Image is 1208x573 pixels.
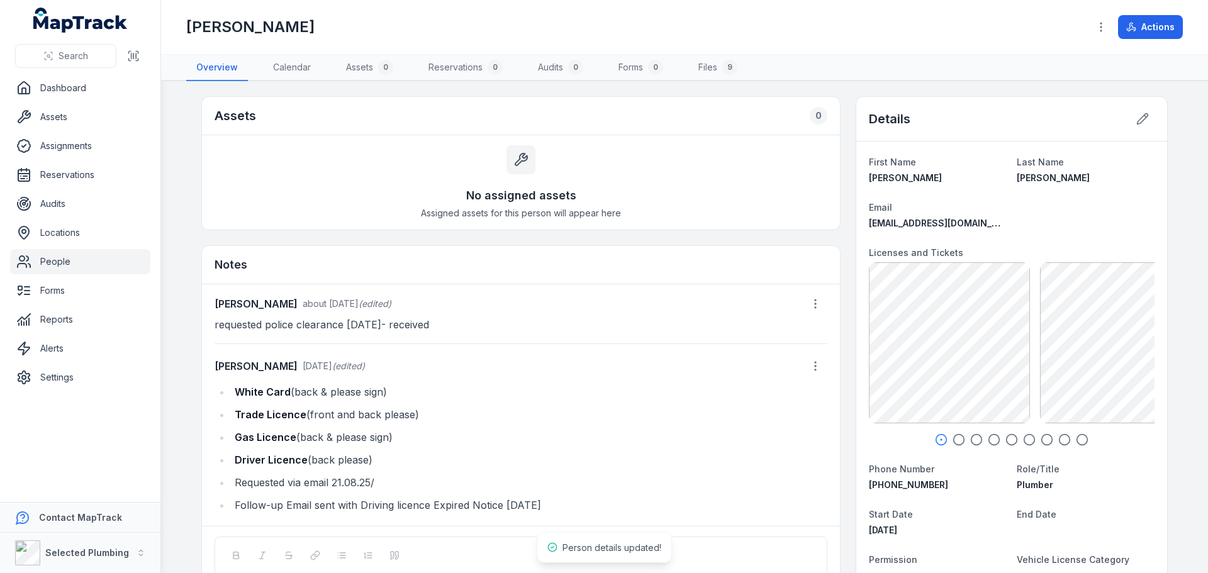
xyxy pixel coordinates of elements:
li: Follow-up Email sent with Driving licence Expired Notice [DATE] [231,496,827,514]
time: 8/28/2023, 12:00:00 AM [869,525,897,535]
span: Vehicle License Category [1017,554,1129,565]
a: Assets [10,104,150,130]
a: Alerts [10,336,150,361]
a: MapTrack [33,8,128,33]
span: Email [869,202,892,213]
div: 0 [378,60,393,75]
div: 0 [810,107,827,125]
span: Role/Title [1017,464,1060,474]
strong: Contact MapTrack [39,512,122,523]
li: (back & please sign) [231,428,827,446]
strong: Driver Licence [235,453,308,466]
strong: Gas Licence [235,431,296,443]
a: Reservations0 [418,55,513,81]
span: Phone Number [869,464,934,474]
h1: [PERSON_NAME] [186,17,315,37]
span: [DATE] [303,360,332,371]
span: [PERSON_NAME] [869,172,942,183]
span: Assigned assets for this person will appear here [421,207,621,220]
span: [PHONE_NUMBER] [869,479,948,490]
span: [EMAIL_ADDRESS][DOMAIN_NAME] [869,218,1021,228]
span: (edited) [332,360,365,371]
strong: [PERSON_NAME] [215,359,298,374]
span: [PERSON_NAME] [1017,172,1090,183]
a: Files9 [688,55,747,81]
div: 0 [648,60,663,75]
span: Search [59,50,88,62]
button: Actions [1118,15,1183,39]
a: Dashboard [10,75,150,101]
a: Locations [10,220,150,245]
a: Audits [10,191,150,216]
span: Plumber [1017,479,1053,490]
a: Forms [10,278,150,303]
h2: Assets [215,107,256,125]
a: Reservations [10,162,150,187]
a: Forms0 [608,55,673,81]
a: Calendar [263,55,321,81]
time: 7/14/2025, 12:26:47 PM [303,298,359,309]
h3: Notes [215,256,247,274]
time: 8/21/2025, 1:09:23 PM [303,360,332,371]
span: [DATE] [869,525,897,535]
li: (front and back please) [231,406,827,423]
strong: Selected Plumbing [45,547,129,558]
strong: [PERSON_NAME] [215,296,298,311]
a: People [10,249,150,274]
a: Reports [10,307,150,332]
p: requested police clearance [DATE]- received [215,316,827,333]
button: Search [15,44,116,68]
div: 0 [568,60,583,75]
span: Start Date [869,509,913,520]
li: (back please) [231,451,827,469]
strong: Trade Licence [235,408,306,421]
span: (edited) [359,298,391,309]
span: Permission [869,554,917,565]
h2: Details [869,110,910,128]
a: Assets0 [336,55,403,81]
li: Requested via email 21.08.25/ [231,474,827,491]
div: 9 [722,60,737,75]
span: Licenses and Tickets [869,247,963,258]
span: First Name [869,157,916,167]
span: Last Name [1017,157,1064,167]
h3: No assigned assets [466,187,576,204]
a: Settings [10,365,150,390]
div: 0 [488,60,503,75]
a: Assignments [10,133,150,159]
a: Audits0 [528,55,593,81]
span: about [DATE] [303,298,359,309]
strong: White Card [235,386,291,398]
a: Overview [186,55,248,81]
li: (back & please sign) [231,383,827,401]
span: End Date [1017,509,1056,520]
